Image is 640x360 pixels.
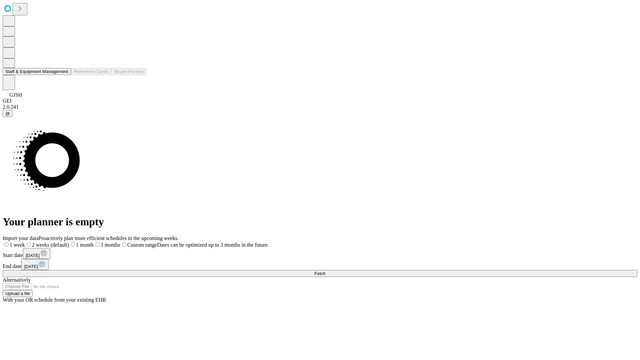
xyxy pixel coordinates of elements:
span: 1 week [10,242,25,248]
input: 1 month [71,242,75,247]
div: Start date [3,248,637,259]
button: @ [3,110,13,117]
span: GJSH [9,92,22,98]
span: Proactively plan more efficient schedules in the upcoming weeks. [39,235,179,241]
div: GEI [3,98,637,104]
div: End date [3,259,637,270]
span: 3 months [101,242,120,248]
span: [DATE] [24,264,38,269]
button: [DATE] [21,259,49,270]
button: Fetch [3,270,637,277]
button: Staff & Equipment Management [3,68,71,75]
h1: Your planner is empty [3,216,637,228]
button: Upload a file [3,290,33,297]
span: With your OR schedule from your existing EHR [3,297,106,303]
input: 3 months [95,242,100,247]
div: 2.0.241 [3,104,637,110]
span: Alternatively [3,277,31,283]
button: Preference Cards [71,68,111,75]
input: 2 weeks (default) [27,242,31,247]
span: Fetch [314,271,325,276]
span: [DATE] [26,253,40,258]
span: 2 weeks (default) [32,242,69,248]
span: Custom range [127,242,157,248]
span: 1 month [76,242,94,248]
button: [DATE] [23,248,50,259]
input: Custom rangeDates can be optimized up to 3 months in the future. [122,242,126,247]
span: Import your data [3,235,39,241]
input: 1 week [4,242,9,247]
span: Dates can be optimized up to 3 months in the future. [157,242,269,248]
button: Tenant Params [111,68,146,75]
span: @ [5,111,10,116]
